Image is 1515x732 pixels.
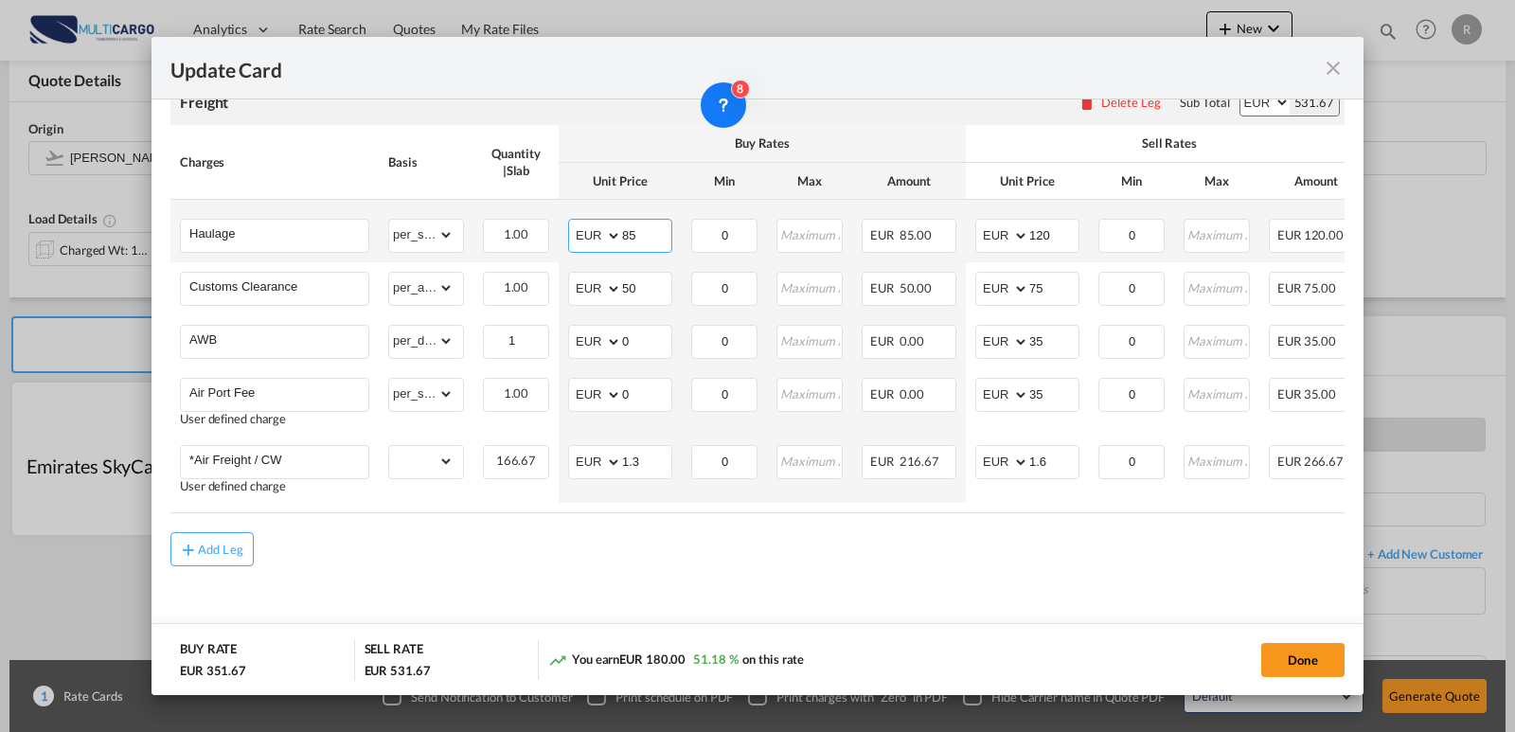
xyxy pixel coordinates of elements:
div: Sell Rates [975,134,1363,152]
span: 120.00 [1304,227,1344,242]
input: Maximum Amount [1185,446,1249,474]
div: Freight [180,92,228,113]
input: 0 [622,379,671,407]
md-input-container: Haulage [181,220,368,248]
input: 120 [1029,220,1078,248]
input: Charge Name [189,446,368,474]
input: Charge Name [189,326,368,354]
input: Maximum Amount [778,273,842,301]
th: Min [682,163,767,200]
md-icon: icon-close fg-AAA8AD m-0 pointer [1322,57,1345,80]
div: Buy Rates [568,134,956,152]
div: User defined charge [180,479,369,493]
th: Unit Price [559,163,682,200]
span: 75.00 [1304,280,1337,295]
span: 266.67 [1304,454,1344,469]
th: Max [767,163,852,200]
input: 85 [622,220,671,248]
input: 50 [622,273,671,301]
span: EUR [870,280,897,295]
input: Charge Name [189,220,368,248]
input: Minimum Amount [1100,273,1164,301]
md-input-container: Customs Clearance [181,273,368,301]
span: EUR 180.00 [619,652,686,667]
md-icon: icon-delete [1078,93,1096,112]
input: Minimum Amount [1100,326,1164,354]
input: Maximum Amount [778,326,842,354]
span: 35.00 [1304,386,1337,402]
select: chargable_weight [389,446,454,476]
md-input-container: *Air Freight / CW [181,446,368,474]
input: Maximum Amount [1185,379,1249,407]
button: Add Leg [170,532,254,566]
div: 531.67 [1290,89,1339,116]
input: 75 [1029,273,1078,301]
div: Basis [388,153,464,170]
th: Unit Price [966,163,1089,200]
input: Maximum Amount [1185,220,1249,248]
div: User defined charge [180,412,369,426]
span: EUR [870,227,897,242]
input: Minimum Amount [693,220,757,248]
span: 85.00 [900,227,933,242]
div: Quantity | Slab [483,145,549,179]
span: 1.00 [504,226,529,241]
select: per_awb [389,273,454,303]
span: 1.00 [504,279,529,295]
md-icon: icon-trending-up [548,651,567,670]
span: 0.00 [900,386,925,402]
div: You earn on this rate [548,651,804,670]
div: Add Leg [198,544,243,555]
md-input-container: AWB [181,326,368,354]
input: 0 [622,326,671,354]
th: Min [1089,163,1174,200]
span: EUR [1277,227,1301,242]
input: 35 [1029,379,1078,407]
div: SELL RATE [365,640,423,662]
span: 51.18 % [693,652,738,667]
input: Charge Name [189,379,368,407]
input: 1.6 [1029,446,1078,474]
input: Minimum Amount [693,379,757,407]
div: Sub Total [1180,94,1229,111]
input: Maximum Amount [778,220,842,248]
md-icon: icon-plus md-link-fg s20 [179,540,198,559]
input: Charge Name [189,273,368,301]
input: Maximum Amount [1185,326,1249,354]
span: EUR [1277,280,1301,295]
span: EUR [870,454,897,469]
md-dialog: Update Card Port ... [151,37,1363,696]
input: Minimum Amount [1100,446,1164,474]
input: 1.3 [622,446,671,474]
div: EUR 351.67 [180,662,246,679]
select: per_document [389,326,454,356]
th: Amount [1259,163,1373,200]
div: Delete Leg [1101,95,1161,110]
span: 216.67 [900,454,939,469]
input: Quantity [485,326,548,354]
input: Maximum Amount [778,446,842,474]
input: Minimum Amount [693,446,757,474]
select: per_shipment [389,379,454,409]
span: EUR [1277,454,1301,469]
th: Amount [852,163,966,200]
div: BUY RATE [180,640,237,662]
button: Done [1261,643,1345,677]
span: 0.00 [900,333,925,348]
span: 35.00 [1304,333,1337,348]
th: Max [1174,163,1259,200]
span: EUR [870,333,897,348]
input: Minimum Amount [693,273,757,301]
div: Update Card [170,56,1322,80]
span: EUR [870,386,897,402]
span: EUR [1277,386,1301,402]
input: Minimum Amount [1100,379,1164,407]
input: 35 [1029,326,1078,354]
input: Maximum Amount [1185,273,1249,301]
div: Charges [180,153,369,170]
input: Maximum Amount [778,379,842,407]
span: 1.00 [504,385,529,401]
span: 50.00 [900,280,933,295]
md-input-container: Air Port Fee [181,379,368,407]
span: 166.67 [496,453,536,468]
